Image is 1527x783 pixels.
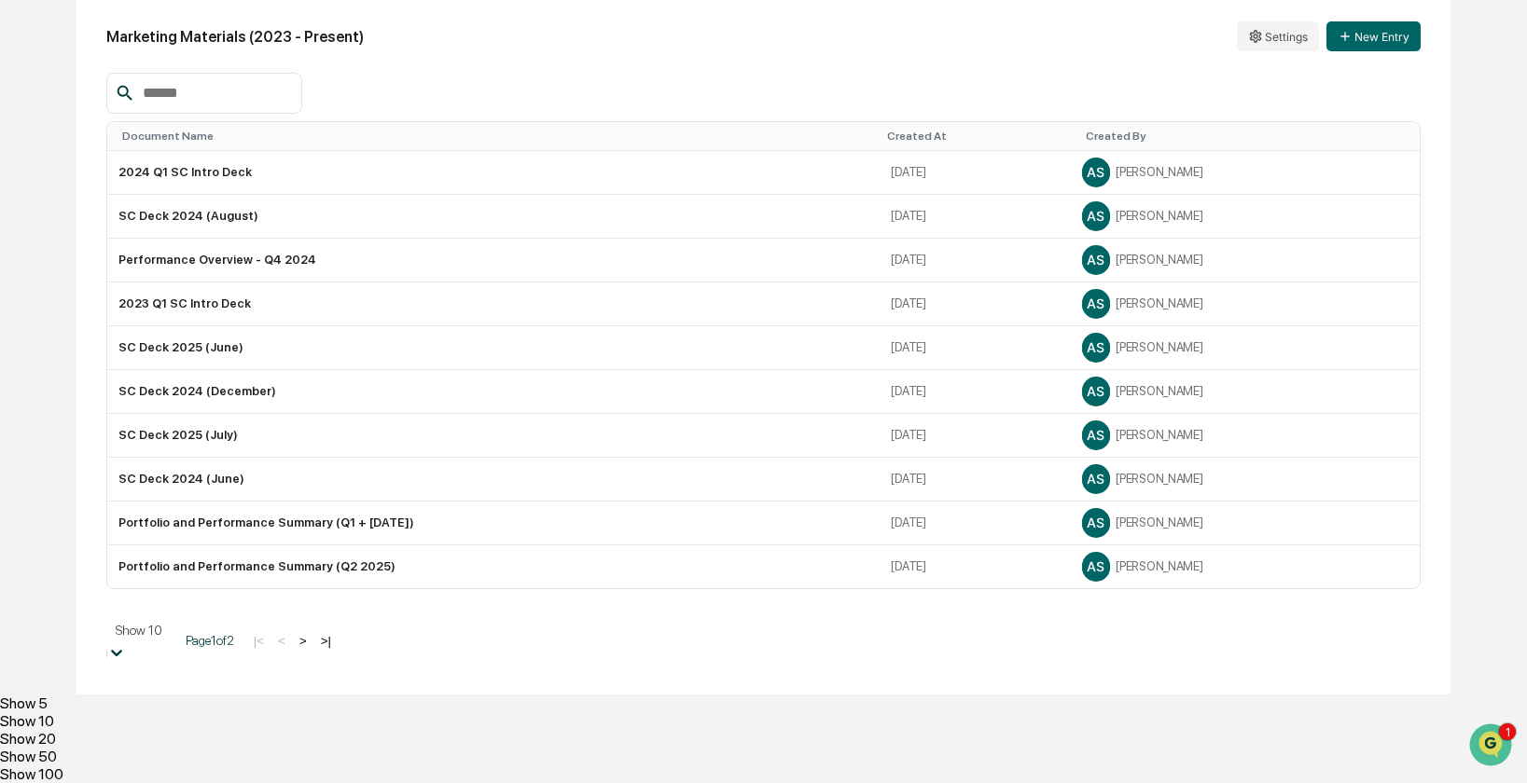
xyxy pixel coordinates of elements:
[107,151,881,195] td: 2024 Q1 SC Intro Deck
[186,633,234,648] span: Page 1 of 2
[1087,164,1104,180] span: AS
[128,374,239,407] a: 🗄️Attestations
[1087,558,1104,574] span: AS
[107,458,881,501] td: SC Deck 2024 (June)
[11,374,128,407] a: 🖐️Preclearance
[154,381,231,400] span: Attestations
[1082,246,1409,274] div: [PERSON_NAME]
[317,148,340,171] button: Start new chat
[248,633,270,649] button: |<
[315,633,337,649] button: >|
[1326,21,1421,51] button: New Entry
[19,419,34,433] div: 🔎
[165,254,203,268] span: [DATE]
[1087,427,1104,443] span: AS
[1087,208,1104,224] span: AS
[19,383,34,398] div: 🖐️
[37,381,120,400] span: Preclearance
[1087,252,1104,268] span: AS
[880,501,1070,545] td: [DATE]
[107,370,881,414] td: SC Deck 2024 (December)
[132,461,226,476] a: Powered byPylon
[19,143,52,176] img: 1746055101610-c473b297-6a78-478c-a979-82029cc54cd1
[880,239,1070,282] td: [DATE]
[887,130,1062,143] div: Toggle SortBy
[880,545,1070,588] td: [DATE]
[1082,378,1409,405] div: [PERSON_NAME]
[1087,515,1104,530] span: AS
[107,414,881,458] td: SC Deck 2025 (July)
[37,305,52,320] img: 1746055101610-c473b297-6a78-478c-a979-82029cc54cd1
[880,151,1070,195] td: [DATE]
[155,254,161,268] span: •
[84,143,306,161] div: Start new chat
[84,161,257,176] div: We're available if you need us!
[186,462,226,476] span: Pylon
[39,143,73,176] img: 8933085812038_c878075ebb4cc5468115_72.jpg
[19,207,125,222] div: Past conversations
[19,286,49,316] img: Jack Rasmussen
[1082,334,1409,362] div: [PERSON_NAME]
[880,370,1070,414] td: [DATE]
[289,203,340,226] button: See all
[58,254,151,268] span: [PERSON_NAME]
[155,304,161,319] span: •
[107,501,881,545] td: Portfolio and Performance Summary (Q1 + [DATE])
[19,39,340,69] p: How can we help?
[1086,130,1413,143] div: Toggle SortBy
[880,458,1070,501] td: [DATE]
[107,195,881,239] td: SC Deck 2024 (August)
[272,633,291,649] button: <
[1087,339,1104,355] span: AS
[880,195,1070,239] td: [DATE]
[122,130,873,143] div: Toggle SortBy
[107,282,881,326] td: 2023 Q1 SC Intro Deck
[106,28,364,46] h2: Marketing Materials (2023 - Present)
[165,304,203,319] span: [DATE]
[294,633,312,649] button: >
[1082,158,1409,186] div: [PERSON_NAME]
[1467,721,1518,772] iframe: Open customer support
[1082,202,1409,230] div: [PERSON_NAME]
[58,304,151,319] span: [PERSON_NAME]
[107,239,881,282] td: Performance Overview - Q4 2024
[107,326,881,370] td: SC Deck 2025 (June)
[11,409,125,443] a: 🔎Data Lookup
[37,417,118,435] span: Data Lookup
[1082,290,1409,318] div: [PERSON_NAME]
[880,282,1070,326] td: [DATE]
[1087,383,1104,399] span: AS
[1082,465,1409,493] div: [PERSON_NAME]
[1087,471,1104,487] span: AS
[107,545,881,588] td: Portfolio and Performance Summary (Q2 2025)
[19,236,49,266] img: Ashley Sweren
[1082,553,1409,581] div: [PERSON_NAME]
[1237,21,1319,51] button: Settings
[1082,509,1409,537] div: [PERSON_NAME]
[880,414,1070,458] td: [DATE]
[880,326,1070,370] td: [DATE]
[135,383,150,398] div: 🗄️
[1087,295,1104,311] span: AS
[1082,421,1409,449] div: [PERSON_NAME]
